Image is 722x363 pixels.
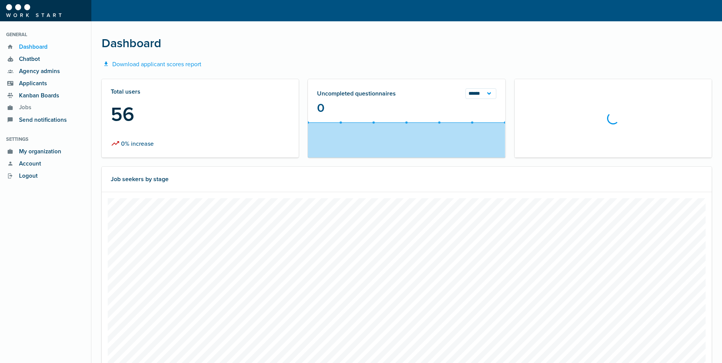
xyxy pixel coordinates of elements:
span: Send notifications [15,116,67,124]
span: Account [15,159,41,168]
a: Jobs [6,102,85,114]
span: My organization [15,147,61,156]
p: General [6,31,85,38]
p: Settings [6,136,85,143]
div: Total users [111,88,290,95]
img: WorkStart logo [6,4,62,17]
a: Dashboard [6,41,85,53]
div: Total users [102,79,299,158]
span: Applicants [15,79,47,88]
a: Account [6,158,85,170]
span: Kanban Boards [15,91,59,100]
span: Jobs [15,103,31,112]
a: Logout [6,170,85,182]
a: Applicants [6,77,85,89]
div: 0 [317,99,496,117]
a: Send notifications [6,114,85,126]
span: Download applicant scores report [112,61,201,68]
a: Agency admins [6,65,85,77]
a: Chatbot [6,53,85,65]
a: Kanban Boards [6,89,85,102]
a: My organization [6,145,85,158]
span: Agency admins [15,67,60,76]
h3: Job seekers by stage [111,176,169,183]
span: 0% increase [121,139,154,148]
h1: Dashboard [102,37,161,50]
div: 56 [111,101,290,129]
h2: Uncompleted questionnaires [317,90,396,97]
span: Dashboard [15,43,48,51]
span: Chatbot [15,55,40,64]
span: Logout [15,172,38,180]
a: Download applicant scores report [102,61,201,68]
